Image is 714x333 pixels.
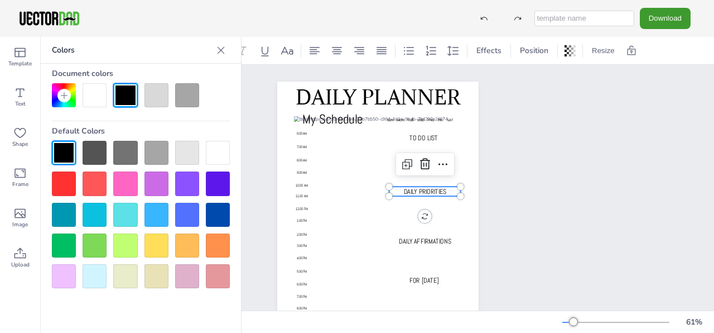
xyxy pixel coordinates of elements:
[11,260,30,269] span: Upload
[681,317,707,327] div: 61 %
[296,244,307,248] span: 3.00 PM
[296,294,307,299] span: 7.00 PM
[296,170,307,175] span: 9.00 AM
[18,10,81,27] img: VectorDad-1.png
[12,220,28,229] span: Image
[8,59,32,68] span: Template
[387,118,453,122] span: SUN MON TUE WED THU FRI SAT
[12,140,28,149] span: Shape
[296,219,307,223] span: 1.00 PM
[296,183,308,188] span: 10.00 AM
[296,306,307,311] span: 8.00 PM
[12,180,28,189] span: Frame
[587,42,619,60] button: Resize
[534,11,634,26] input: template name
[296,145,307,149] span: 7.00 AM
[52,37,212,64] p: Colors
[295,84,460,110] span: DAILY PLANNER
[52,64,230,83] div: Document colors
[640,8,691,28] button: Download
[409,134,437,142] span: TO DO LIST
[474,45,504,56] span: Effects
[296,131,307,136] span: 6.00 AM
[296,256,307,260] span: 4.00 PM
[15,99,26,108] span: Text
[409,275,438,284] span: FOR [DATE]
[296,282,307,287] span: 6.00 PM
[296,206,308,211] span: 12.00 PM
[518,45,551,56] span: Position
[296,158,307,163] span: 8.00 AM
[399,237,451,246] span: DAILY AFFIRMATIONS
[403,187,446,196] span: DAILY PRIORITIES
[296,269,307,274] span: 5.00 PM
[296,232,307,236] span: 2.00 PM
[302,111,363,127] span: My Schedule
[296,194,308,198] span: 11.00 AM
[52,121,230,141] div: Default Colors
